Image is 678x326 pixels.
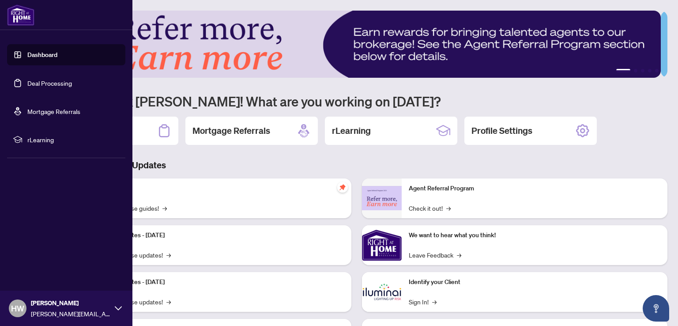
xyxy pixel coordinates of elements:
[641,69,644,72] button: 3
[31,309,110,318] span: [PERSON_NAME][EMAIL_ADDRESS][PERSON_NAME][PERSON_NAME][DOMAIN_NAME]
[27,107,80,115] a: Mortgage Referrals
[46,93,667,110] h1: Welcome back [PERSON_NAME]! What are you working on [DATE]?
[11,302,24,315] span: HW
[192,125,270,137] h2: Mortgage Referrals
[409,231,660,240] p: We want to hear what you think!
[31,298,110,308] span: [PERSON_NAME]
[27,135,119,144] span: rLearning
[409,297,437,307] a: Sign In!→
[362,225,402,265] img: We want to hear what you think!
[46,159,667,171] h3: Brokerage & Industry Updates
[362,186,402,210] img: Agent Referral Program
[432,297,437,307] span: →
[166,250,171,260] span: →
[93,184,344,193] p: Self-Help
[27,51,57,59] a: Dashboard
[93,231,344,240] p: Platform Updates - [DATE]
[409,203,451,213] a: Check it out!→
[446,203,451,213] span: →
[166,297,171,307] span: →
[93,277,344,287] p: Platform Updates - [DATE]
[655,69,659,72] button: 5
[643,295,669,322] button: Open asap
[616,69,630,72] button: 1
[162,203,167,213] span: →
[337,182,348,193] span: pushpin
[332,125,371,137] h2: rLearning
[409,184,660,193] p: Agent Referral Program
[46,11,661,78] img: Slide 0
[409,250,461,260] a: Leave Feedback→
[457,250,461,260] span: →
[471,125,532,137] h2: Profile Settings
[362,272,402,312] img: Identify your Client
[409,277,660,287] p: Identify your Client
[634,69,637,72] button: 2
[27,79,72,87] a: Deal Processing
[648,69,652,72] button: 4
[7,4,34,26] img: logo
